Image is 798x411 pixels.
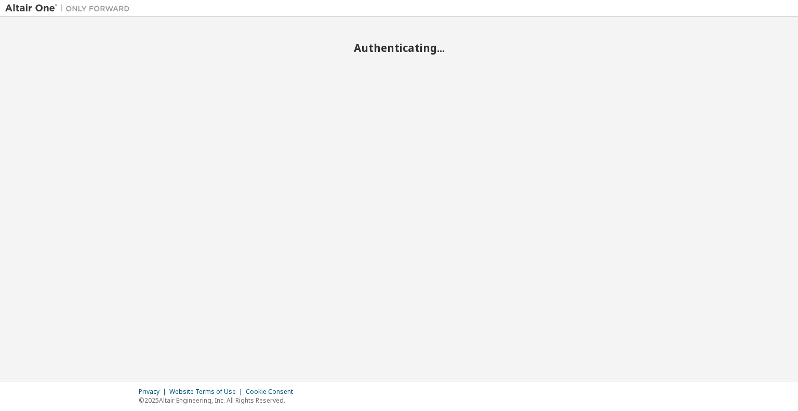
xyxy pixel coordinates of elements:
[5,3,135,14] img: Altair One
[246,388,299,396] div: Cookie Consent
[139,396,299,405] p: © 2025 Altair Engineering, Inc. All Rights Reserved.
[139,388,169,396] div: Privacy
[169,388,246,396] div: Website Terms of Use
[5,41,793,55] h2: Authenticating...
